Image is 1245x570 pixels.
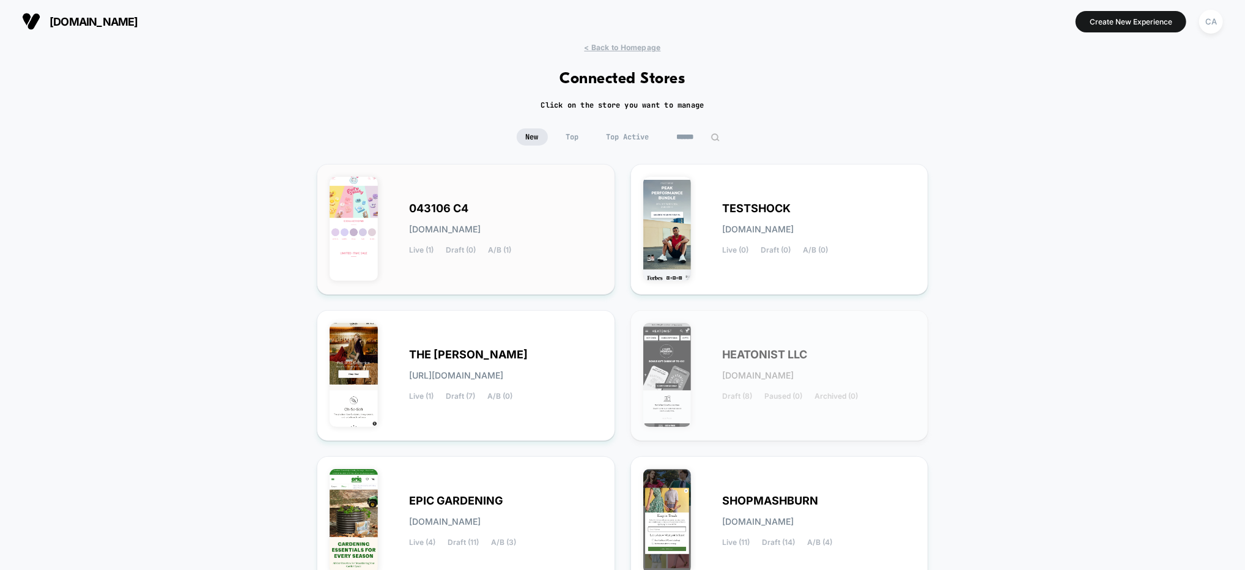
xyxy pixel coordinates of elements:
[597,128,659,146] span: Top Active
[804,246,829,254] span: A/B (0)
[808,538,833,547] span: A/B (4)
[723,204,791,213] span: TESTSHOCK
[541,100,704,110] h2: Click on the store you want to manage
[1199,10,1223,34] div: CA
[409,204,468,213] span: 043106 C4
[18,12,142,31] button: [DOMAIN_NAME]
[584,43,660,52] span: < Back to Homepage
[761,246,791,254] span: Draft (0)
[723,225,794,234] span: [DOMAIN_NAME]
[1076,11,1186,32] button: Create New Experience
[446,392,475,401] span: Draft (7)
[643,177,692,281] img: TESTSHOCK
[1195,9,1227,34] button: CA
[723,497,819,505] span: SHOPMASHBURN
[723,246,749,254] span: Live (0)
[723,538,750,547] span: Live (11)
[723,517,794,526] span: [DOMAIN_NAME]
[487,392,512,401] span: A/B (0)
[557,128,588,146] span: Top
[643,323,692,427] img: HEATONIST_LLC
[409,371,503,380] span: [URL][DOMAIN_NAME]
[815,392,859,401] span: Archived (0)
[409,497,503,505] span: EPIC GARDENING
[446,246,476,254] span: Draft (0)
[409,350,528,359] span: THE [PERSON_NAME]
[560,70,685,88] h1: Connected Stores
[409,538,435,547] span: Live (4)
[517,128,548,146] span: New
[491,538,516,547] span: A/B (3)
[409,246,434,254] span: Live (1)
[330,177,378,281] img: 043106_C4
[22,12,40,31] img: Visually logo
[765,392,803,401] span: Paused (0)
[763,538,796,547] span: Draft (14)
[448,538,479,547] span: Draft (11)
[488,246,511,254] span: A/B (1)
[723,371,794,380] span: [DOMAIN_NAME]
[711,133,720,142] img: edit
[409,392,434,401] span: Live (1)
[723,350,808,359] span: HEATONIST LLC
[330,323,378,427] img: THE_LOLA_BLANKET
[50,15,138,28] span: [DOMAIN_NAME]
[409,517,481,526] span: [DOMAIN_NAME]
[723,392,753,401] span: Draft (8)
[409,225,481,234] span: [DOMAIN_NAME]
